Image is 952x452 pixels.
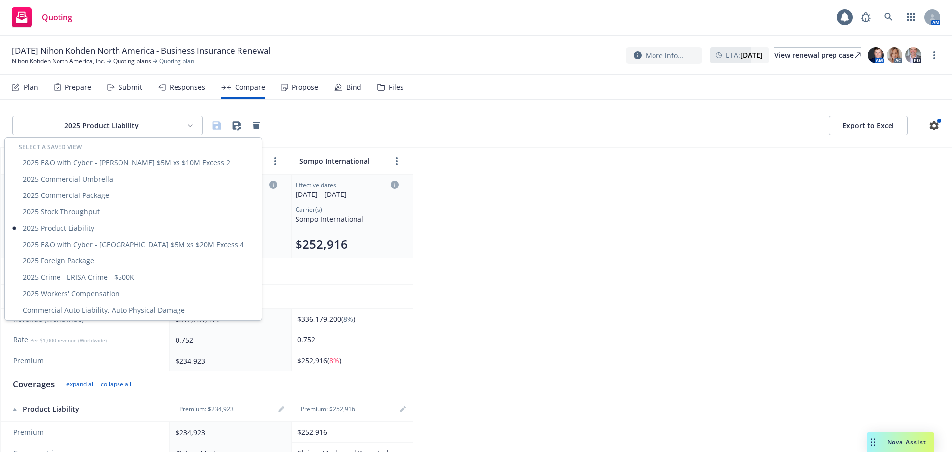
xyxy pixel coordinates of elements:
[7,187,260,203] div: 2025 Commercial Package
[7,253,260,269] div: 2025 Foreign Package
[7,203,260,220] div: 2025 Stock Throughput
[7,236,260,253] div: 2025 E&O with Cyber - [GEOGRAPHIC_DATA] $5M xs $20M Excess 4
[774,48,861,63] div: View renewal prep case
[7,285,260,302] div: 2025 Workers' Compensation
[7,220,260,236] div: 2025 Product Liability
[7,140,260,154] div: Select a saved view
[7,154,260,171] div: 2025 E&O with Cyber - [PERSON_NAME] $5M xs $10M Excess 2
[7,269,260,285] div: 2025 Crime - ERISA Crime - $500K
[7,171,260,187] div: 2025 Commercial Umbrella
[7,302,260,318] div: Commercial Auto Liability, Auto Physical Damage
